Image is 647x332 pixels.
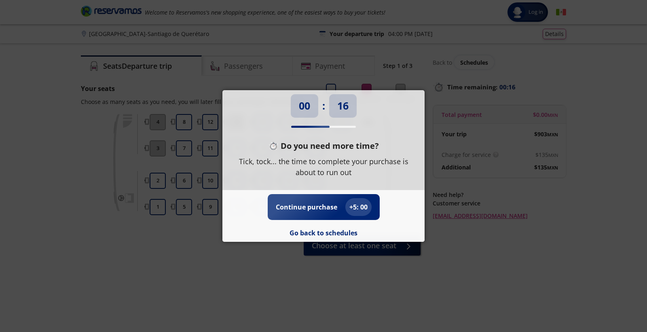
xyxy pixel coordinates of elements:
p: Tick, tock... the time to complete your purchase is about to run out [235,156,412,178]
iframe: Messagebird Livechat Widget [600,285,639,324]
p: 16 [337,98,349,114]
p: 00 [299,98,310,114]
p: Continue purchase [276,202,337,212]
p: Do you need more time? [281,140,379,152]
button: Continue purchase+5: 00 [276,198,372,216]
p: + 5 : 00 [349,202,368,212]
p: : [322,98,325,114]
button: Go back to schedules [290,228,357,238]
